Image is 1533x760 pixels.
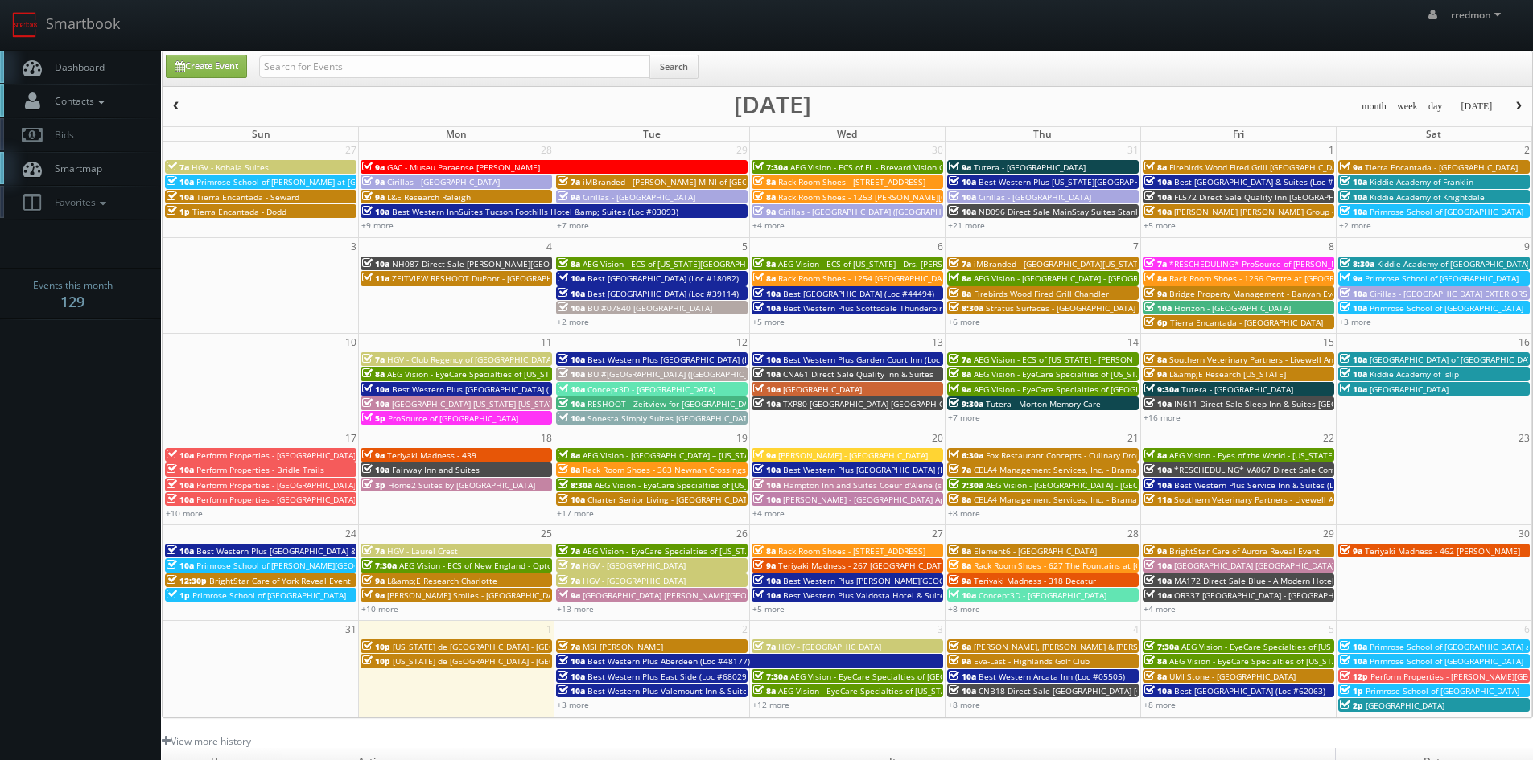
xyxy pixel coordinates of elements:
span: 10a [362,206,389,217]
span: 10a [1144,191,1172,203]
span: 7a [558,560,580,571]
span: Teriyaki Madness - 267 [GEOGRAPHIC_DATA] [778,560,949,571]
span: 1p [167,590,190,601]
span: 7a [753,641,776,652]
span: 10a [1340,641,1367,652]
span: HGV - Kohala Suites [192,162,269,173]
span: Favorites [47,195,110,209]
span: Tierra Encantada - Dodd [192,206,286,217]
span: HGV - [GEOGRAPHIC_DATA] [583,560,686,571]
span: Teriyaki Madness - 462 [PERSON_NAME] [1365,545,1520,557]
span: 10a [558,494,585,505]
span: 3p [362,479,385,491]
span: 9a [362,590,385,601]
button: [DATE] [1455,97,1498,117]
a: +16 more [1144,412,1181,423]
span: 10a [558,384,585,395]
span: [PERSON_NAME], [PERSON_NAME] & [PERSON_NAME], LLC - [GEOGRAPHIC_DATA] [974,641,1284,652]
span: 10a [362,464,389,475]
span: 10a [167,479,194,491]
span: AEG Vision - EyeCare Specialties of [US_STATE] - Carolina Family Vision [1169,655,1441,667]
span: Fairway Inn and Suites [392,464,480,475]
span: Rack Room Shoes - [STREET_ADDRESS] [778,176,925,187]
span: Best [GEOGRAPHIC_DATA] & Suites (Loc #37117) [1174,176,1360,187]
span: 10a [949,176,976,187]
a: +5 more [1144,220,1176,231]
span: 10a [949,206,976,217]
span: Tierra Encantada - Seward [196,191,299,203]
span: Best [GEOGRAPHIC_DATA] (Loc #18082) [587,273,739,284]
span: AEG Vision - EyeCare Specialties of [US_STATE] – [PERSON_NAME] Family EyeCare [974,368,1287,380]
span: 8a [1144,273,1167,284]
span: Rack Room Shoes - 1253 [PERSON_NAME][GEOGRAPHIC_DATA] [778,191,1017,203]
span: Best Western Plus Service Inn & Suites (Loc #61094) WHITE GLOVE [1174,479,1433,491]
span: 6p [1144,317,1168,328]
span: 9a [362,162,385,173]
span: AEG Vision - EyeCare Specialties of [US_STATE][PERSON_NAME] Eyecare Associates [595,479,914,491]
span: Kiddie Academy of Franklin [1370,176,1473,187]
span: 7a [949,354,971,365]
span: 9a [558,191,580,203]
span: AEG Vision - EyeCare Specialties of [US_STATE] – [PERSON_NAME] Eye Care [583,545,871,557]
span: 9a [362,176,385,187]
span: Fox Restaurant Concepts - Culinary Dropout [986,450,1154,461]
span: Firebirds Wood Fired Grill [GEOGRAPHIC_DATA] [1169,162,1349,173]
span: 5p [362,413,385,424]
span: 8a [362,368,385,380]
span: 8a [1144,655,1167,667]
span: Kiddie Academy of Islip [1370,368,1459,380]
span: Tutera - [GEOGRAPHIC_DATA] [974,162,1086,173]
span: 10a [753,464,781,475]
span: 10p [362,641,390,652]
a: +3 more [1339,316,1371,327]
span: 9a [949,655,971,667]
span: 10a [753,302,781,314]
span: 10a [362,258,389,269]
span: 10a [753,575,781,586]
span: TXP80 [GEOGRAPHIC_DATA] [GEOGRAPHIC_DATA] [783,398,970,409]
span: AEG Vision - EyeCare Specialties of [US_STATE] - [PERSON_NAME] Eyecare Associates - [PERSON_NAME] [387,368,785,380]
span: Best Western Plus [GEOGRAPHIC_DATA] (Loc #11187) [783,464,987,475]
span: Kiddie Academy of Knightdale [1370,191,1485,203]
span: 9a [362,191,385,203]
span: 10a [1144,590,1172,601]
span: Tutera - [GEOGRAPHIC_DATA] [1181,384,1293,395]
span: Teriyaki Madness - 318 Decatur [974,575,1096,586]
span: HGV - Club Regency of [GEOGRAPHIC_DATA] [387,354,554,365]
span: 10a [167,494,194,505]
span: 10a [753,494,781,505]
span: Cirillas - [GEOGRAPHIC_DATA] [387,176,500,187]
span: 9a [1340,273,1362,284]
span: Best Western Plus [GEOGRAPHIC_DATA] & Suites (Loc #45093) [196,545,435,557]
span: Eva-Last - Highlands Golf Club [974,655,1090,667]
span: BU #07840 [GEOGRAPHIC_DATA] [587,302,712,314]
span: Tierra Encantada - [GEOGRAPHIC_DATA] [1170,317,1323,328]
span: 9a [558,590,580,601]
span: Rack Room Shoes - 363 Newnan Crossings (No Rush) [583,464,785,475]
span: [PERSON_NAME] [PERSON_NAME] Group - [GEOGRAPHIC_DATA] - [STREET_ADDRESS] [1174,206,1495,217]
span: Tutera - Morton Memory Care [986,398,1101,409]
span: 10a [1144,302,1172,314]
span: Perform Properties - [GEOGRAPHIC_DATA] [196,479,356,491]
span: Cirillas - [GEOGRAPHIC_DATA] [979,191,1091,203]
span: 9a [362,575,385,586]
span: 8a [949,545,971,557]
span: 10a [949,191,976,203]
span: Best Western Plus [GEOGRAPHIC_DATA] (Loc #62024) [587,354,792,365]
span: Element6 - [GEOGRAPHIC_DATA] [974,545,1097,557]
span: Southern Veterinary Partners - Livewell Animal Urgent Care of Herriman [1169,354,1449,365]
span: 10a [558,413,585,424]
span: Best Western Plus Valdosta Hotel & Suites (Loc #11213) [783,590,1001,601]
span: Cirillas - [GEOGRAPHIC_DATA] ([GEOGRAPHIC_DATA]) [778,206,977,217]
span: 10a [1144,575,1172,586]
span: 8a [949,368,971,380]
span: 10a [1144,479,1172,491]
span: 8a [558,464,580,475]
span: 8:30a [558,479,592,491]
span: 9a [949,575,971,586]
a: +5 more [752,603,785,614]
span: OR337 [GEOGRAPHIC_DATA] - [GEOGRAPHIC_DATA] [1174,590,1367,601]
span: 10a [1144,398,1172,409]
span: 10a [558,354,585,365]
span: 10a [167,176,194,187]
